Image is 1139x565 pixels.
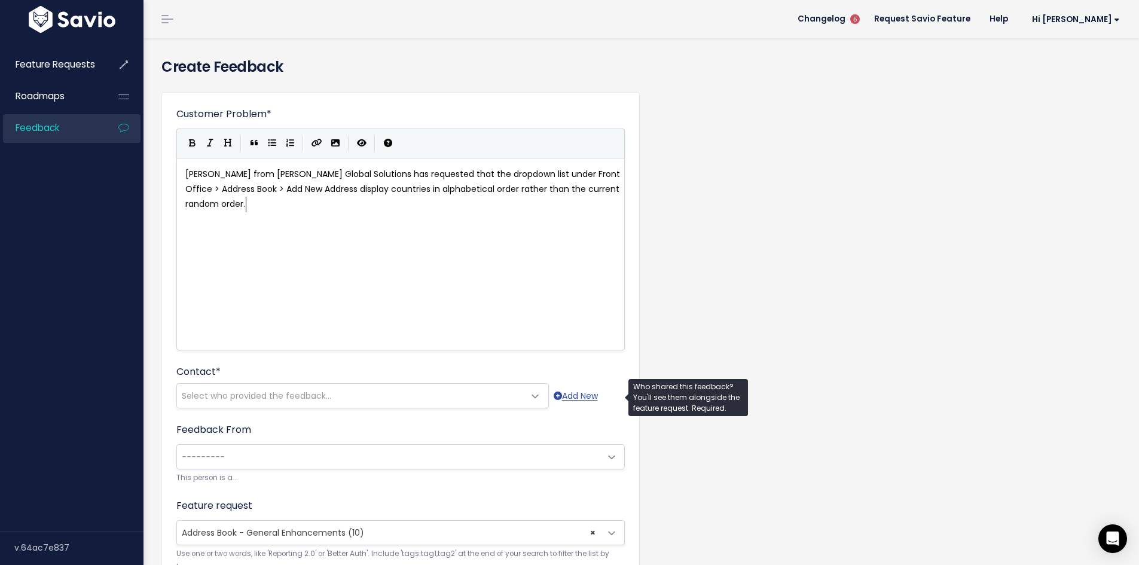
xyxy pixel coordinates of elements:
div: v.64ac7e837 [14,532,143,563]
div: Open Intercom Messenger [1098,524,1127,553]
button: Bold [183,135,201,152]
span: Feature Requests [16,58,95,71]
label: Feedback From [176,423,251,437]
img: logo-white.9d6f32f41409.svg [26,6,118,33]
span: Address Book - General Enhancements (10) [177,521,600,545]
button: Toggle Preview [353,135,371,152]
span: Roadmaps [16,90,65,102]
button: Markdown Guide [379,135,397,152]
a: Roadmaps [3,83,99,110]
span: Changelog [798,15,845,23]
button: Import an image [326,135,344,152]
span: 5 [850,14,860,24]
span: [PERSON_NAME] from [PERSON_NAME] Global Solutions has requested that the dropdown list under Fron... [185,168,622,210]
i: | [374,136,375,151]
button: Italic [201,135,219,152]
button: Numbered List [281,135,299,152]
a: Request Savio Feature [865,10,980,28]
span: Address Book - General Enhancements (10) [182,527,364,539]
button: Heading [219,135,237,152]
i: | [240,136,242,151]
div: Who shared this feedback? You'll see them alongside the feature request. Required. [628,379,748,416]
button: Generic List [263,135,281,152]
small: This person is a... [176,472,625,484]
button: Create Link [307,135,326,152]
h4: Create Feedback [161,56,1121,78]
label: Feature request [176,499,252,513]
a: Feedback [3,114,99,142]
span: --------- [182,451,225,463]
label: Contact [176,365,221,379]
i: | [303,136,304,151]
a: Hi [PERSON_NAME] [1018,10,1129,29]
a: Add New [554,389,598,404]
button: Quote [245,135,263,152]
span: Hi [PERSON_NAME] [1032,15,1120,24]
span: Select who provided the feedback... [182,390,331,402]
a: Feature Requests [3,51,99,78]
span: Feedback [16,121,59,134]
label: Customer Problem [176,107,271,121]
a: Help [980,10,1018,28]
i: | [348,136,349,151]
span: × [590,521,596,545]
span: Address Book - General Enhancements (10) [176,520,625,545]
